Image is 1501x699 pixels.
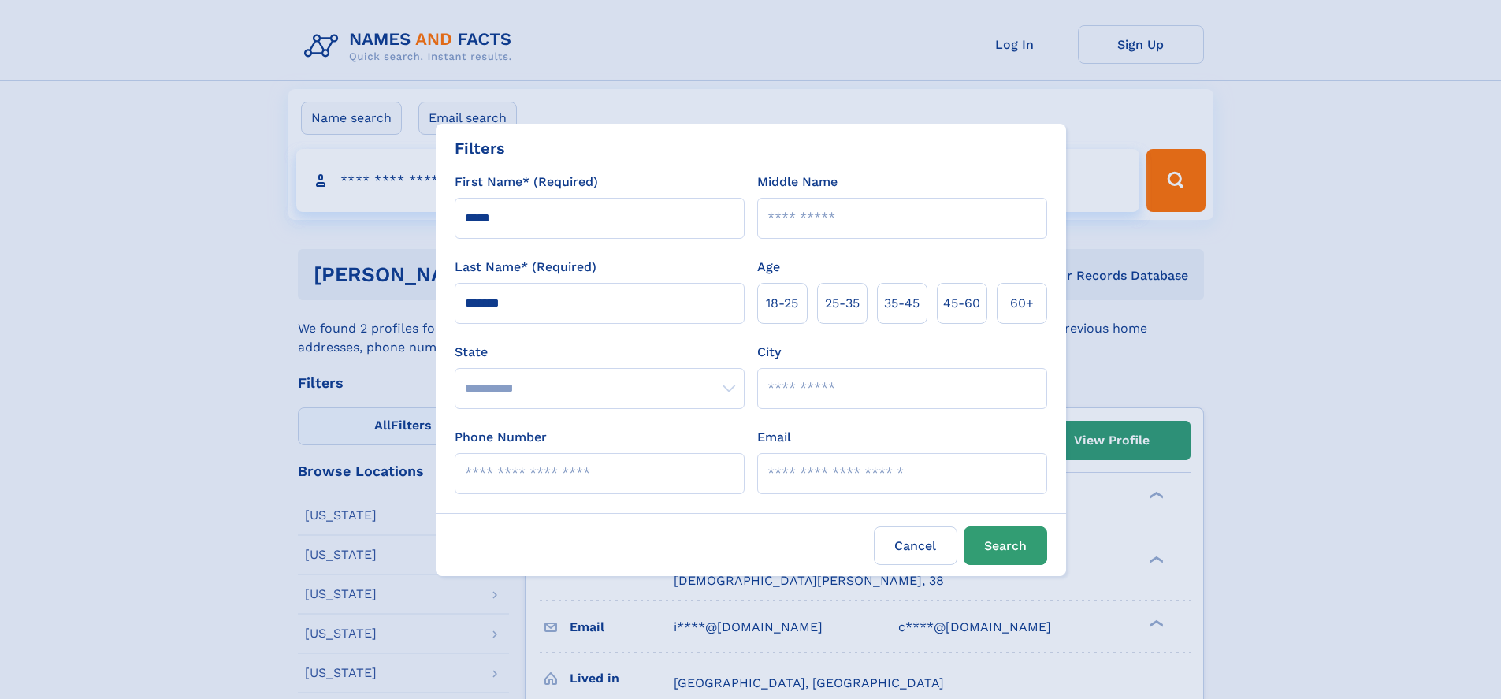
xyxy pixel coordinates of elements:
[1010,294,1034,313] span: 60+
[455,428,547,447] label: Phone Number
[757,173,838,191] label: Middle Name
[964,526,1047,565] button: Search
[757,343,781,362] label: City
[455,136,505,160] div: Filters
[455,173,598,191] label: First Name* (Required)
[757,428,791,447] label: Email
[455,343,745,362] label: State
[874,526,957,565] label: Cancel
[757,258,780,277] label: Age
[766,294,798,313] span: 18‑25
[884,294,920,313] span: 35‑45
[943,294,980,313] span: 45‑60
[825,294,860,313] span: 25‑35
[455,258,596,277] label: Last Name* (Required)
